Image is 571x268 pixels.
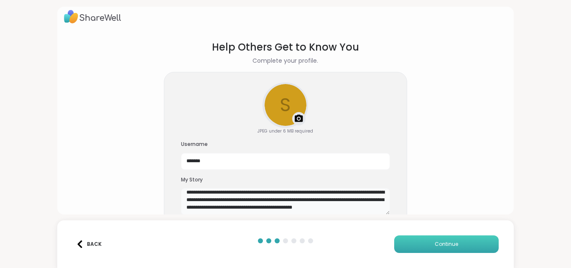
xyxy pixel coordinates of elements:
[257,128,313,134] div: JPEG under 6 MB required
[435,240,458,248] span: Continue
[72,235,106,253] button: Back
[181,141,390,148] h3: Username
[252,56,318,65] h2: Complete your profile.
[181,176,390,184] h3: My Story
[394,235,499,253] button: Continue
[76,240,102,248] div: Back
[64,7,121,26] img: ShareWell Logo
[212,40,359,55] h1: Help Others Get to Know You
